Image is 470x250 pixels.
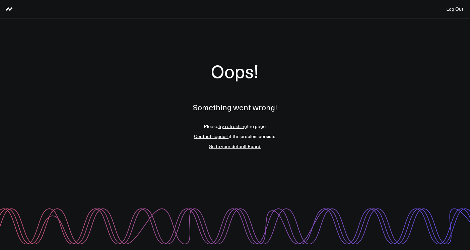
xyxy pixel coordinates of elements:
[193,58,277,83] h1: Oops!
[193,121,277,131] li: Please the page.
[218,123,247,129] a: try refreshing
[194,133,229,139] a: Contact support
[193,131,277,141] li: if the problem persists.
[193,93,277,121] p: Something went wrong!
[209,143,261,149] a: Go to your default Board.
